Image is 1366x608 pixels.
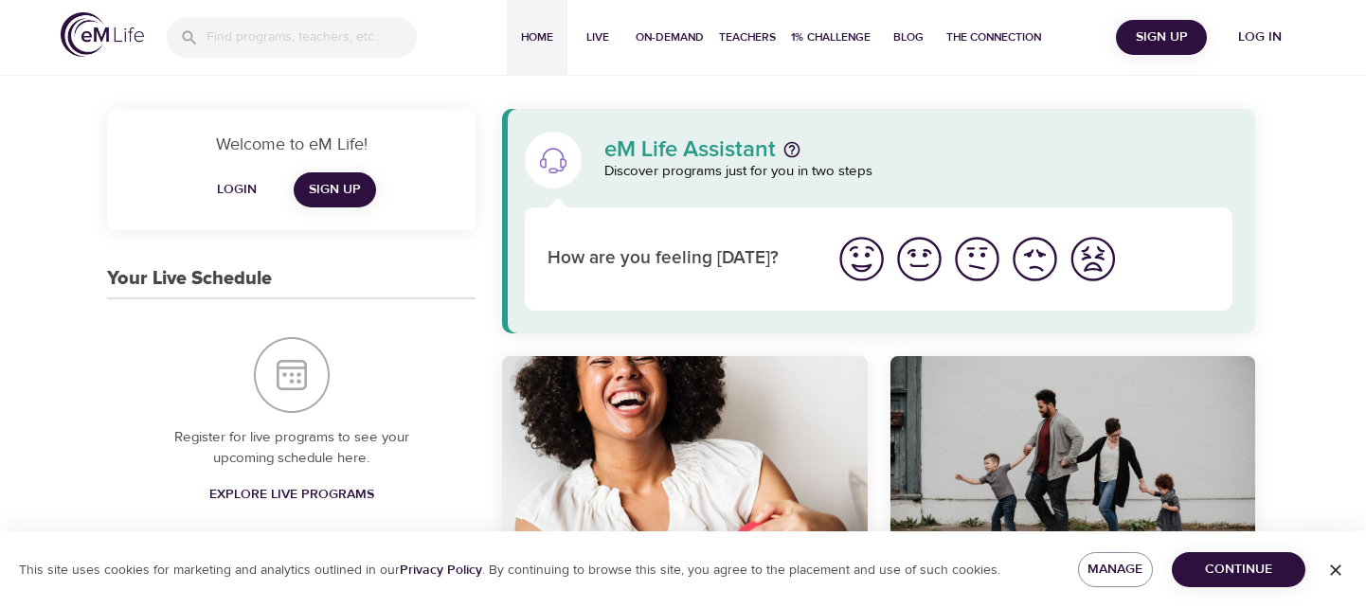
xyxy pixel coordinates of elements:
img: good [893,233,945,285]
button: Log in [1214,20,1305,55]
span: Explore Live Programs [209,483,374,507]
h3: Your Live Schedule [107,268,272,290]
button: Mindful Daily [890,356,1255,562]
img: logo [61,12,144,57]
span: The Connection [946,27,1041,47]
img: eM Life Assistant [538,145,568,175]
span: Sign Up [1123,26,1199,49]
span: Live [575,27,620,47]
button: Continue [1172,552,1305,587]
span: On-Demand [636,27,704,47]
button: I'm feeling worst [1064,230,1122,288]
img: great [836,233,888,285]
button: I'm feeling good [890,230,948,288]
span: Sign Up [309,178,361,202]
span: Continue [1187,558,1290,581]
span: 1% Challenge [791,27,871,47]
span: Home [514,27,560,47]
p: Welcome to eM Life! [130,132,453,157]
button: Manage [1078,552,1153,587]
span: Log in [1222,26,1298,49]
p: Discover programs just for you in two steps [604,161,1232,183]
span: Blog [886,27,931,47]
span: Manage [1093,558,1138,581]
span: Login [214,178,260,202]
img: bad [1009,233,1061,285]
input: Find programs, teachers, etc... [207,17,417,58]
span: Teachers [719,27,776,47]
p: eM Life Assistant [604,138,776,161]
a: Explore Live Programs [202,477,382,512]
button: 7 Days of Happiness [502,356,867,562]
p: Register for live programs to see your upcoming schedule here. [145,427,438,470]
a: Sign Up [294,172,376,207]
p: How are you feeling [DATE]? [548,245,810,273]
img: worst [1067,233,1119,285]
a: Privacy Policy [400,562,482,579]
button: Sign Up [1116,20,1207,55]
button: I'm feeling great [833,230,890,288]
img: Your Live Schedule [254,337,330,413]
button: Login [207,172,267,207]
button: I'm feeling ok [948,230,1006,288]
img: ok [951,233,1003,285]
button: I'm feeling bad [1006,230,1064,288]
